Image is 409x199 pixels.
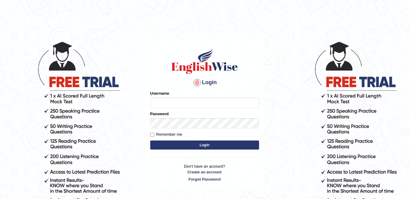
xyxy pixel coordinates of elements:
label: Username [150,90,169,96]
button: Login [150,141,259,150]
p: Don't have an account? [150,163,259,182]
input: Remember me [150,133,154,137]
img: Logo of English Wise sign in for intelligent practice with AI [170,48,239,75]
h4: Login [150,78,259,87]
label: Remember me [150,131,182,137]
a: Forgot Password [150,176,259,182]
label: Password [150,111,169,117]
a: Create an account [150,169,259,175]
